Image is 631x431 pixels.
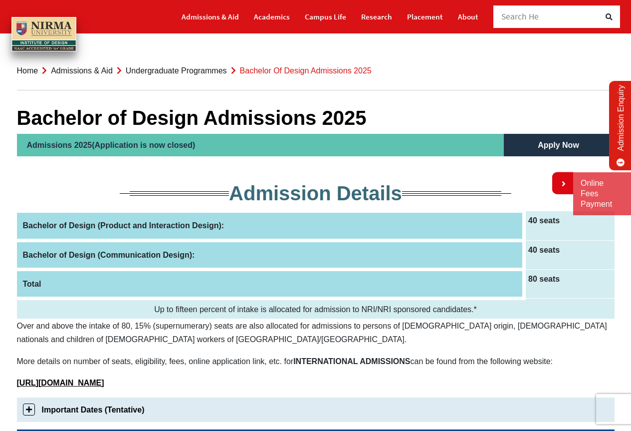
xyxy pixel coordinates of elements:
[254,8,290,25] a: Academics
[293,357,410,366] b: INTERNATIONAL ADMISSIONS
[51,66,113,75] a: Admissions & Aid
[240,66,372,75] span: Bachelor of Design Admissions 2025
[581,178,624,209] a: Online Fees Payment
[17,51,615,90] nav: breadcrumb
[17,106,615,130] h1: Bachelor of Design Admissions 2025
[229,182,402,204] span: Admission Details
[17,211,524,240] th: Bachelor of Design (Product and Interaction Design):
[17,319,615,346] p: Over and above the intake of 80, 15% (supernumerary) seats are also allocated for admissions to p...
[17,269,524,298] th: Total
[504,134,614,156] h5: Apply Now
[182,8,239,25] a: Admissions & Aid
[524,240,615,269] td: 40 seats
[17,134,504,156] h2: Admissions 2025(Application is now closed)
[126,66,227,75] a: Undergraduate Programmes
[458,8,478,25] a: About
[17,355,615,368] p: More details on number of seats, eligibility, fees, online application link, etc. for can be foun...
[17,398,615,422] a: Important Dates (Tentative)
[17,379,104,387] a: [URL][DOMAIN_NAME]
[361,8,392,25] a: Research
[17,240,524,269] th: Bachelor of Design (Communication Design):
[17,298,615,319] td: Up to fifteen percent of intake is allocated for admission to NRI/NRI sponsored candidates.
[524,269,615,298] td: 80 seats
[11,17,76,51] img: main_logo
[407,8,443,25] a: Placement
[17,66,38,75] a: Home
[501,11,539,22] span: Search He
[305,8,346,25] a: Campus Life
[524,211,615,240] td: 40 seats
